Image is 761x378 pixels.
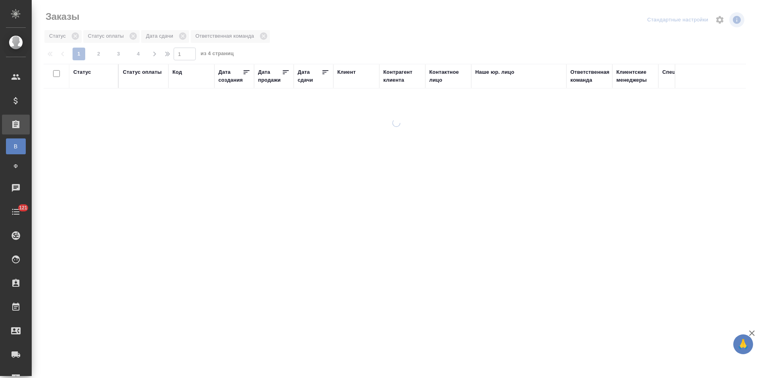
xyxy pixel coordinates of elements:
[570,68,610,84] div: Ответственная команда
[10,142,22,150] span: В
[662,68,702,76] div: Спецификация
[218,68,243,84] div: Дата создания
[2,202,30,222] a: 121
[736,336,750,353] span: 🙏
[6,138,26,154] a: В
[616,68,654,84] div: Клиентские менеджеры
[298,68,321,84] div: Дата сдачи
[733,334,753,354] button: 🙏
[475,68,514,76] div: Наше юр. лицо
[172,68,182,76] div: Код
[10,162,22,170] span: Ф
[6,158,26,174] a: Ф
[429,68,467,84] div: Контактное лицо
[258,68,282,84] div: Дата продажи
[123,68,162,76] div: Статус оплаты
[383,68,421,84] div: Контрагент клиента
[337,68,356,76] div: Клиент
[73,68,91,76] div: Статус
[14,204,32,212] span: 121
